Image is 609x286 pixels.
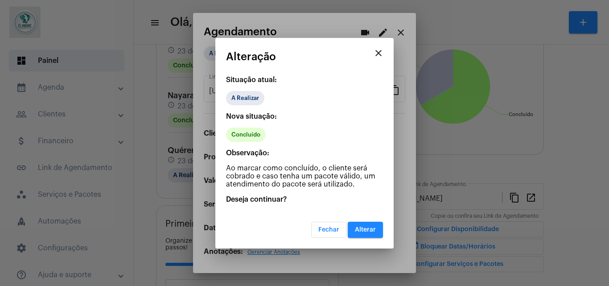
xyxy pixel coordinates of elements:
span: Alterar [355,227,376,233]
mat-chip: A Realizar [226,91,264,105]
p: Observação: [226,149,383,157]
mat-icon: close [373,48,384,58]
span: Alteração [226,51,276,62]
p: Deseja continuar? [226,195,383,203]
p: Situação atual: [226,76,383,84]
button: Fechar [311,222,346,238]
p: Nova situação: [226,112,383,120]
button: Alterar [348,222,383,238]
mat-chip: Concluído [226,128,266,142]
span: Fechar [318,227,339,233]
p: Ao marcar como concluído, o cliente será cobrado e caso tenha um pacote válido, um atendimento do... [226,164,383,188]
